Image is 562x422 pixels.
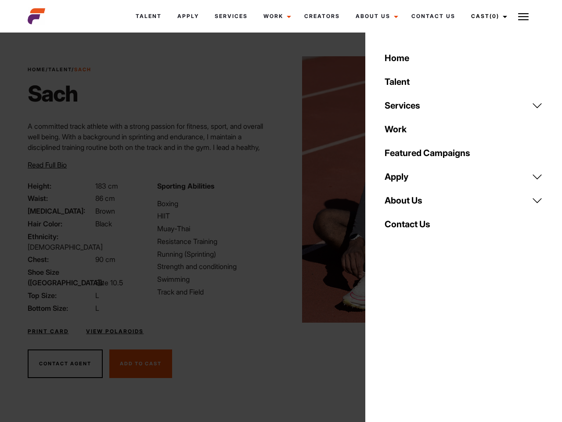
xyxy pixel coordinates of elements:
strong: Sporting Abilities [157,182,214,190]
a: Featured Campaigns [379,141,548,165]
a: Apply [379,165,548,189]
span: Bottom Size: [28,303,94,313]
a: Work [379,117,548,141]
a: About Us [379,189,548,212]
li: Resistance Training [157,236,276,247]
li: Track and Field [157,287,276,297]
span: Shoe Size ([GEOGRAPHIC_DATA]): [28,267,94,288]
span: Add To Cast [120,360,162,367]
span: 90 cm [95,255,115,264]
h1: Sach [28,80,91,107]
li: HIIT [157,211,276,221]
a: Print Card [28,327,68,335]
li: Boxing [157,198,276,209]
button: Add To Cast [109,349,172,378]
p: A committed track athlete with a strong passion for fitness, sport, and overall well being. With ... [28,121,276,174]
span: L [95,291,99,300]
span: (0) [490,13,499,19]
span: L [95,304,99,313]
a: Home [28,66,46,73]
li: Swimming [157,274,276,284]
a: Talent [379,70,548,94]
a: Talent [128,4,169,28]
span: Read Full Bio [28,160,67,169]
span: 86 cm [95,194,115,203]
span: Brown [95,207,115,215]
a: Work [256,4,296,28]
li: Running (Sprinting) [157,249,276,259]
button: Contact Agent [28,349,103,378]
a: Cast(0) [463,4,512,28]
span: / / [28,66,91,73]
a: Home [379,46,548,70]
a: Apply [169,4,207,28]
span: Size 10.5 [95,278,123,287]
a: View Polaroids [86,327,144,335]
span: 183 cm [95,182,118,190]
li: Muay-Thai [157,223,276,234]
span: [MEDICAL_DATA]: [28,206,94,216]
a: Services [207,4,256,28]
a: Contact Us [403,4,463,28]
a: Contact Us [379,212,548,236]
button: Read Full Bio [28,160,67,170]
span: Waist: [28,193,94,204]
strong: Sach [74,66,91,73]
span: Top Size: [28,290,94,301]
span: Chest: [28,254,94,265]
a: Services [379,94,548,117]
span: Height: [28,181,94,191]
span: Hair Color: [28,218,94,229]
a: About Us [348,4,403,28]
span: Ethnicity: [28,231,94,242]
span: [DEMOGRAPHIC_DATA] [28,243,103,251]
img: cropped-aefm-brand-fav-22-square.png [28,7,45,25]
li: Strength and conditioning [157,261,276,272]
a: Creators [296,4,348,28]
a: Talent [48,66,72,73]
span: Black [95,219,112,228]
img: Burger icon [518,11,529,22]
